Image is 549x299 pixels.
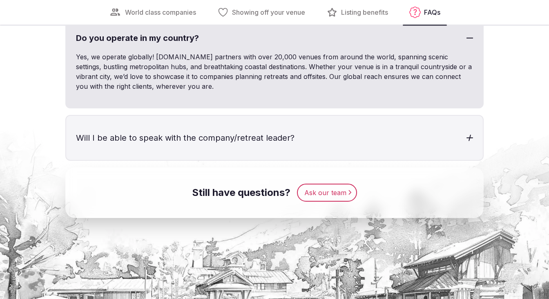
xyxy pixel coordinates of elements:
[66,16,483,60] h3: Do you operate in my country?
[66,116,483,160] h3: Will I be able to speak with the company/retreat leader?
[341,8,388,17] span: Listing benefits
[297,184,357,202] a: Ask our team
[424,8,440,17] span: FAQs
[192,186,290,200] h2: Still have questions?
[232,8,305,17] span: Showing off your venue
[76,52,473,91] p: Yes, we operate globally! [DOMAIN_NAME] partners with over 20,000 venues from around the world, s...
[125,8,196,17] span: World class companies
